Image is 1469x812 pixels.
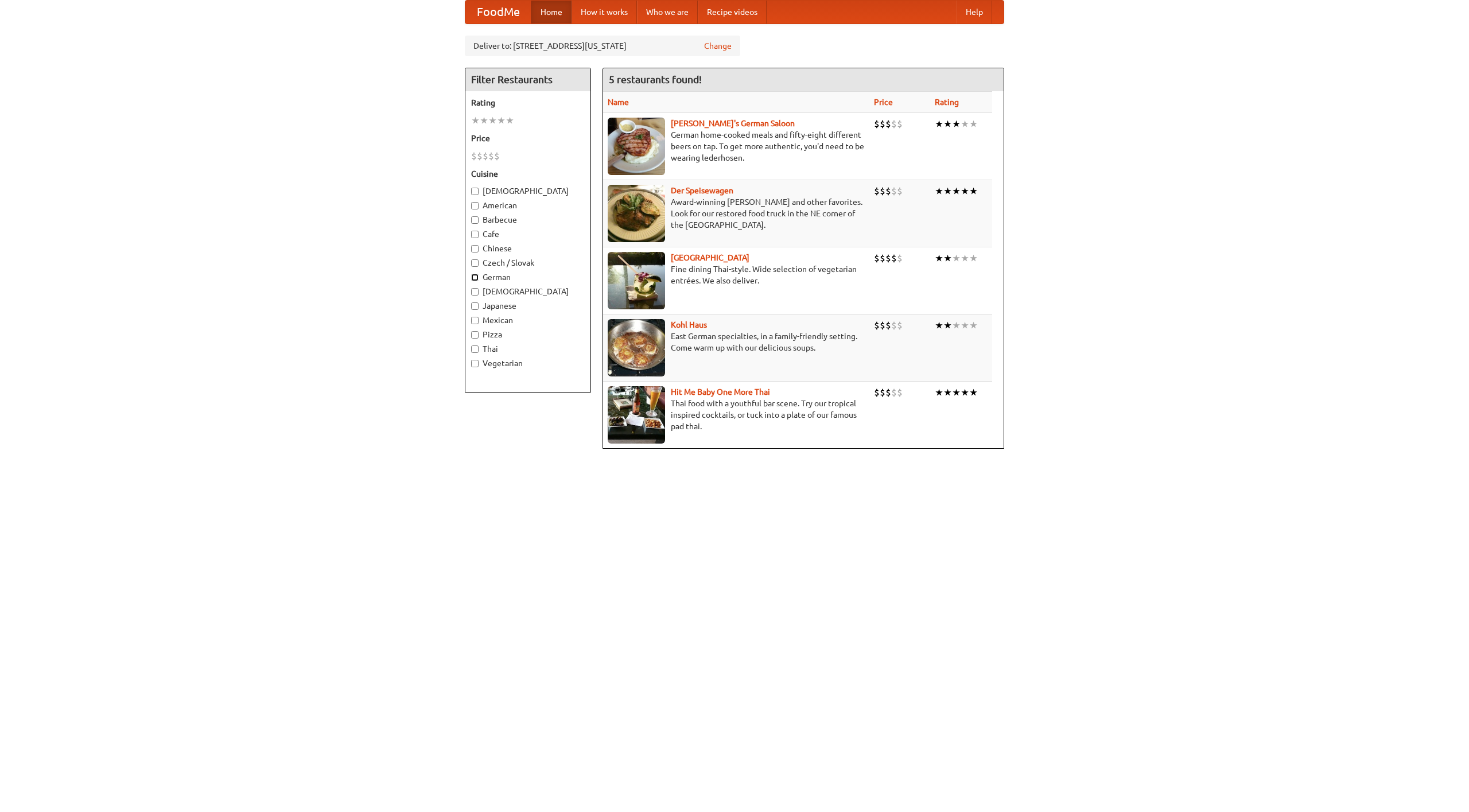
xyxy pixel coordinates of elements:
a: [GEOGRAPHIC_DATA] [671,253,749,262]
li: $ [897,252,903,265]
input: American [471,202,479,209]
li: $ [891,252,897,265]
a: Who we are [637,1,698,24]
img: satay.jpg [608,252,665,309]
li: $ [471,150,477,162]
a: How it works [572,1,637,24]
a: Home [531,1,572,24]
h5: Rating [471,97,585,108]
label: Vegetarian [471,358,585,369]
input: Chinese [471,245,479,252]
label: Barbecue [471,214,585,226]
li: $ [885,319,891,332]
li: $ [885,185,891,197]
label: American [471,200,585,211]
li: ★ [943,252,952,265]
li: ★ [961,386,969,399]
input: German [471,274,479,281]
img: babythai.jpg [608,386,665,444]
a: Der Speisewagen [671,186,733,195]
ng-pluralize: 5 restaurants found! [609,74,702,85]
input: Japanese [471,302,479,310]
img: kohlhaus.jpg [608,319,665,376]
li: $ [891,118,897,130]
li: ★ [488,114,497,127]
label: Chinese [471,243,585,254]
li: $ [488,150,494,162]
a: Rating [935,98,959,107]
li: $ [897,118,903,130]
label: [DEMOGRAPHIC_DATA] [471,286,585,297]
li: $ [897,319,903,332]
li: $ [880,118,885,130]
li: $ [891,319,897,332]
li: ★ [497,114,506,127]
label: Mexican [471,314,585,326]
li: $ [874,386,880,399]
img: esthers.jpg [608,118,665,175]
li: $ [885,118,891,130]
input: Thai [471,345,479,353]
img: speisewagen.jpg [608,185,665,242]
li: ★ [935,252,943,265]
input: [DEMOGRAPHIC_DATA] [471,288,479,296]
p: East German specialties, in a family-friendly setting. Come warm up with our delicious soups. [608,331,865,353]
li: $ [874,118,880,130]
li: $ [874,185,880,197]
input: [DEMOGRAPHIC_DATA] [471,188,479,195]
a: Price [874,98,893,107]
h5: Price [471,133,585,144]
li: ★ [969,252,978,265]
h4: Filter Restaurants [465,68,590,91]
li: ★ [952,319,961,332]
li: $ [891,386,897,399]
a: Recipe videos [698,1,767,24]
li: ★ [952,118,961,130]
a: FoodMe [465,1,531,24]
li: $ [483,150,488,162]
label: Japanese [471,300,585,312]
li: ★ [943,319,952,332]
input: Pizza [471,331,479,339]
label: Czech / Slovak [471,257,585,269]
a: Kohl Haus [671,320,707,329]
li: ★ [969,118,978,130]
label: Pizza [471,329,585,340]
a: Change [704,40,732,52]
li: ★ [952,386,961,399]
li: ★ [935,386,943,399]
h5: Cuisine [471,168,585,180]
li: ★ [961,319,969,332]
li: $ [874,319,880,332]
li: ★ [480,114,488,127]
input: Barbecue [471,216,479,224]
label: Cafe [471,228,585,240]
li: ★ [961,252,969,265]
a: Help [957,1,992,24]
p: Award-winning [PERSON_NAME] and other favorites. Look for our restored food truck in the NE corne... [608,196,865,231]
a: [PERSON_NAME]'s German Saloon [671,119,795,128]
li: $ [874,252,880,265]
li: ★ [943,386,952,399]
li: ★ [969,319,978,332]
p: Fine dining Thai-style. Wide selection of vegetarian entrées. We also deliver. [608,263,865,286]
li: ★ [471,114,480,127]
label: German [471,271,585,283]
a: Name [608,98,629,107]
input: Mexican [471,317,479,324]
li: ★ [952,252,961,265]
li: ★ [961,118,969,130]
li: $ [897,386,903,399]
a: Hit Me Baby One More Thai [671,387,770,397]
li: ★ [943,185,952,197]
li: $ [885,252,891,265]
p: Thai food with a youthful bar scene. Try our tropical inspired cocktails, or tuck into a plate of... [608,398,865,432]
li: ★ [935,185,943,197]
li: $ [897,185,903,197]
li: ★ [961,185,969,197]
p: German home-cooked meals and fifty-eight different beers on tap. To get more authentic, you'd nee... [608,129,865,164]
